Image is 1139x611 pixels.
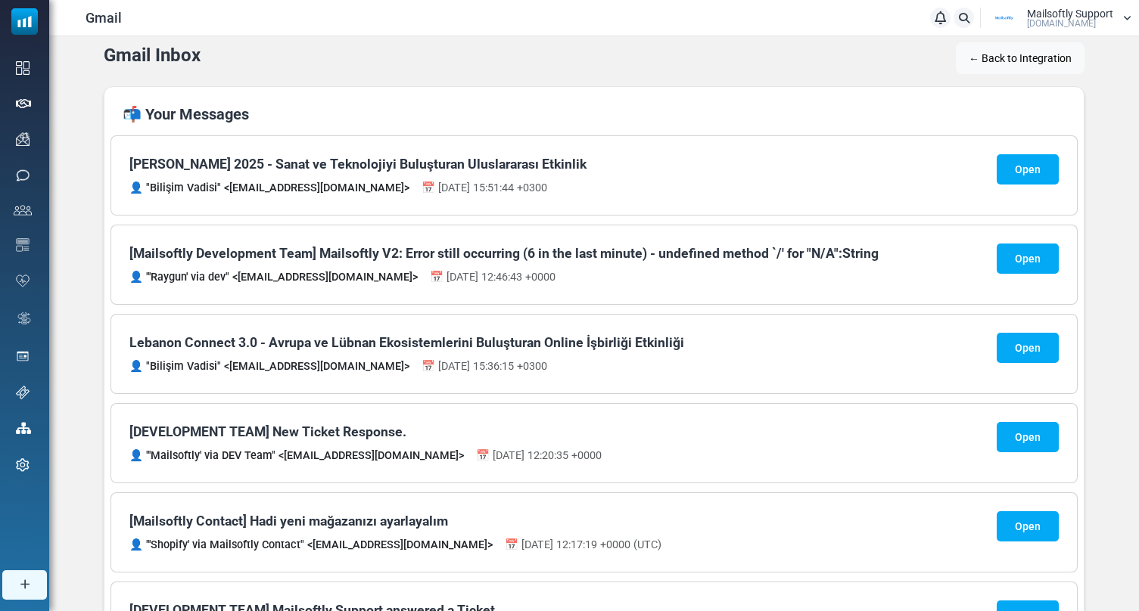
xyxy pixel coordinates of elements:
[16,132,30,146] img: campaigns-icon.png
[129,333,985,352] div: Lebanon Connect 3.0 - Avrupa ve Lübnan Ekosistemlerini Buluşturan Online İşbirliği Etkinliği
[997,154,1059,185] a: Open
[14,205,32,216] img: contacts-icon.svg
[997,333,1059,363] a: Open
[476,448,602,464] span: 📅 [DATE] 12:20:35 +0000
[129,537,493,554] span: 👤 "'Shopify' via Mailsoftly Contact" < [EMAIL_ADDRESS][DOMAIN_NAME] >
[997,243,1059,274] a: Open
[129,448,464,464] span: 👤 "'Mailsoftly' via DEV Team" < [EMAIL_ADDRESS][DOMAIN_NAME] >
[985,7,1023,29] img: User Logo
[1027,8,1113,19] span: Mailsoftly Support
[16,349,30,363] img: landing_pages.svg
[11,8,38,35] img: mailsoftly_icon_blue_white.svg
[1027,19,1096,28] span: [DOMAIN_NAME]
[16,458,30,472] img: settings-icon.svg
[16,274,30,287] img: domain-health-icon.svg
[129,180,409,197] span: 👤 "Bilişim Vadisi" < [EMAIL_ADDRESS][DOMAIN_NAME] >
[16,310,33,327] img: workflow.svg
[430,269,555,286] span: 📅 [DATE] 12:46:43 +0000
[123,105,1066,123] h5: 📬 Your Messages
[956,42,1085,74] a: ← Back to Integration
[422,358,547,375] span: 📅 [DATE] 15:36:15 +0300
[16,61,30,75] img: dashboard-icon.svg
[129,422,985,442] div: [DEVELOPMENT TEAM] New Ticket Response.
[997,511,1059,541] a: Open
[129,358,409,375] span: 👤 "Bilişim Vadisi" < [EMAIL_ADDRESS][DOMAIN_NAME] >
[129,243,985,263] div: [Mailsoftly Development Team] Mailsoftly V2: Error still occurring (6 in the last minute) - undef...
[16,238,30,252] img: email-templates-icon.svg
[129,154,985,174] div: [PERSON_NAME] 2025 - Sanat ve Teknolojiyi Buluşturan Uluslararası Etkinlik
[422,180,547,197] span: 📅 [DATE] 15:51:44 +0300
[16,169,30,182] img: sms-icon.png
[16,386,30,399] img: support-icon.svg
[129,269,418,286] span: 👤 "'Raygun' via dev" < [EMAIL_ADDRESS][DOMAIN_NAME] >
[505,537,661,554] span: 📅 [DATE] 12:17:19 +0000 (UTC)
[104,45,752,67] h4: Gmail Inbox
[86,10,122,26] span: Gmail
[985,7,1131,29] a: User Logo Mailsoftly Support [DOMAIN_NAME]
[997,422,1059,452] a: Open
[129,511,985,531] div: [Mailsoftly Contact] Hadi yeni mağazanızı ayarlayalım
[86,8,122,28] a: Gmail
